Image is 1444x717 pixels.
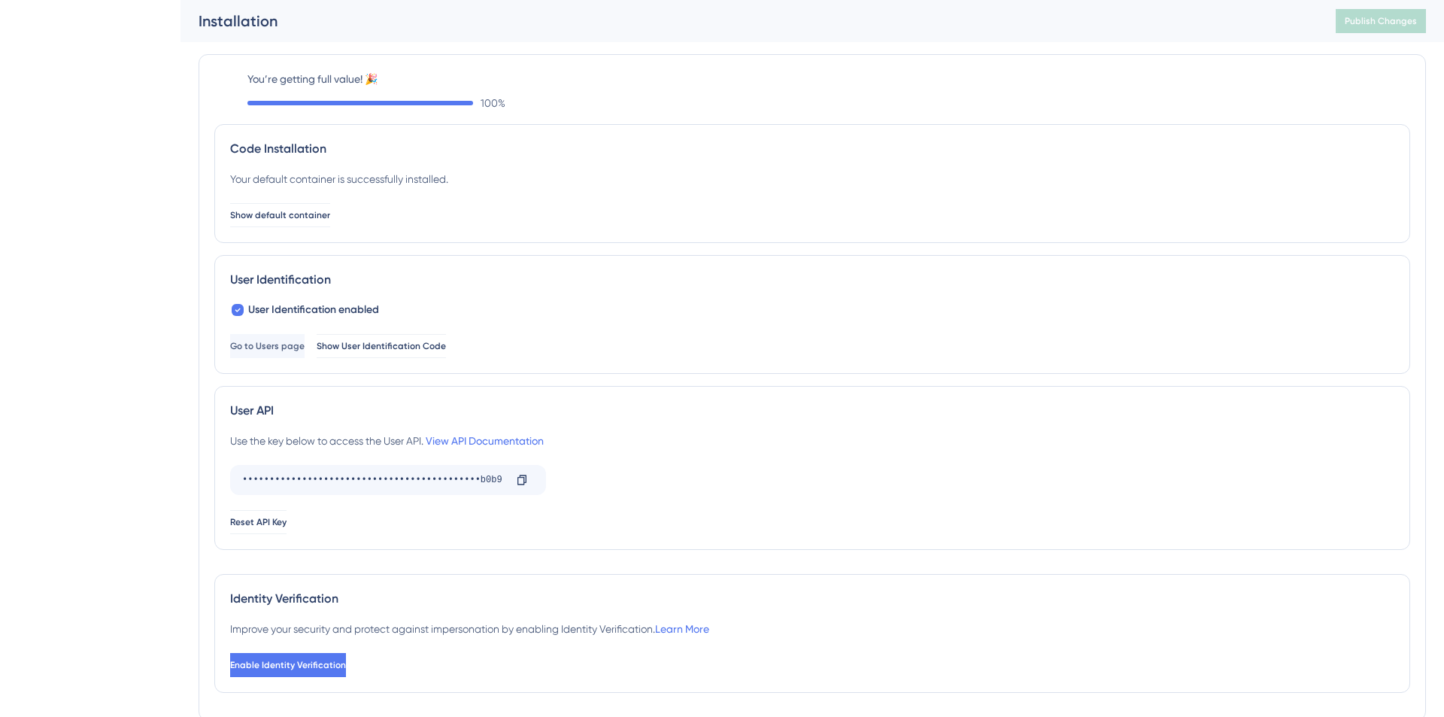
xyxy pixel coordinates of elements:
[426,435,544,447] a: View API Documentation
[230,209,330,221] span: Show default container
[230,653,346,677] button: Enable Identity Verification
[230,170,448,188] div: Your default container is successfully installed.
[655,623,709,635] a: Learn More
[230,140,1394,158] div: Code Installation
[230,659,346,671] span: Enable Identity Verification
[317,334,446,358] button: Show User Identification Code
[230,516,287,528] span: Reset API Key
[230,334,305,358] button: Go to Users page
[230,340,305,352] span: Go to Users page
[230,432,544,450] div: Use the key below to access the User API.
[230,203,330,227] button: Show default container
[199,11,1298,32] div: Installation
[481,94,505,112] span: 100 %
[230,510,287,534] button: Reset API Key
[230,620,709,638] div: Improve your security and protect against impersonation by enabling Identity Verification.
[317,340,446,352] span: Show User Identification Code
[248,301,379,319] span: User Identification enabled
[1345,15,1417,27] span: Publish Changes
[1336,9,1426,33] button: Publish Changes
[230,590,1394,608] div: Identity Verification
[230,271,1394,289] div: User Identification
[242,468,504,492] div: ••••••••••••••••••••••••••••••••••••••••••••b0b9
[230,402,1394,420] div: User API
[247,70,1410,88] label: You’re getting full value! 🎉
